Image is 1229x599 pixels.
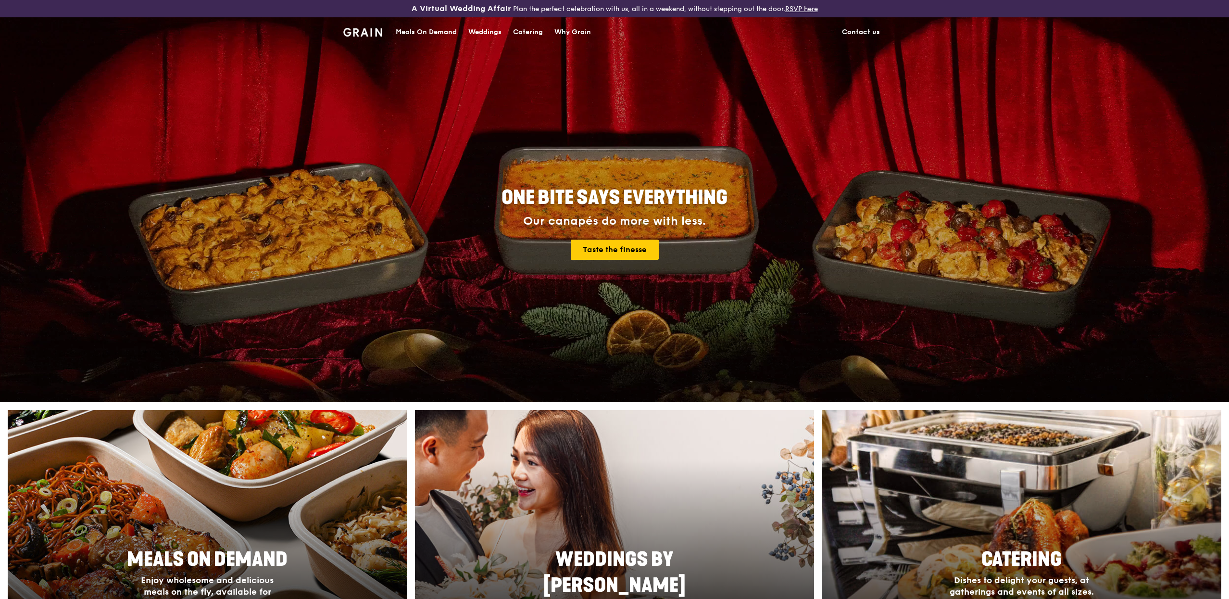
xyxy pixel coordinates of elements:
span: Catering [981,548,1062,571]
a: Taste the finesse [571,240,659,260]
a: Why Grain [549,18,597,47]
div: Our canapés do more with less. [441,215,788,228]
h3: A Virtual Wedding Affair [412,4,511,13]
div: Plan the perfect celebration with us, all in a weekend, without stepping out the door. [338,4,891,13]
span: ONE BITE SAYS EVERYTHING [502,186,727,209]
a: GrainGrain [343,17,382,46]
img: Grain [343,28,382,37]
div: Catering [513,18,543,47]
span: Meals On Demand [127,548,288,571]
div: Meals On Demand [396,18,457,47]
div: Weddings [468,18,502,47]
a: Catering [507,18,549,47]
span: Weddings by [PERSON_NAME] [543,548,686,597]
a: Weddings [463,18,507,47]
a: Contact us [836,18,886,47]
div: Why Grain [554,18,591,47]
span: Dishes to delight your guests, at gatherings and events of all sizes. [950,575,1094,597]
a: RSVP here [785,5,818,13]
